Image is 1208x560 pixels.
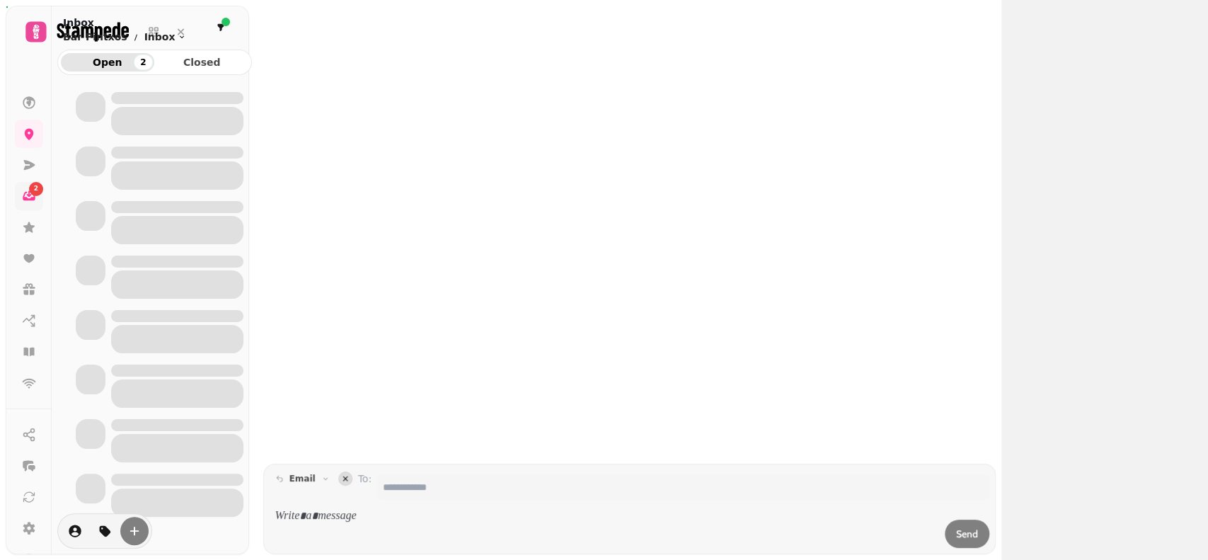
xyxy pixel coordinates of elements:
[120,517,149,545] button: create-convo
[34,184,38,194] span: 2
[156,53,249,72] button: Closed
[945,520,989,548] button: Send
[358,472,372,500] label: To:
[91,517,119,545] button: tag-thread
[134,55,152,70] div: 2
[15,182,43,210] a: 2
[63,30,186,44] nav: breadcrumb
[63,30,127,44] p: Bar Pintxos
[270,470,335,487] button: email
[956,529,978,539] span: Send
[167,57,238,67] span: Closed
[338,472,352,486] button: collapse
[63,16,186,30] h2: Inbox
[144,30,187,44] button: Inbox
[212,19,229,36] button: filter
[72,57,143,67] span: Open
[61,53,154,72] button: Open2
